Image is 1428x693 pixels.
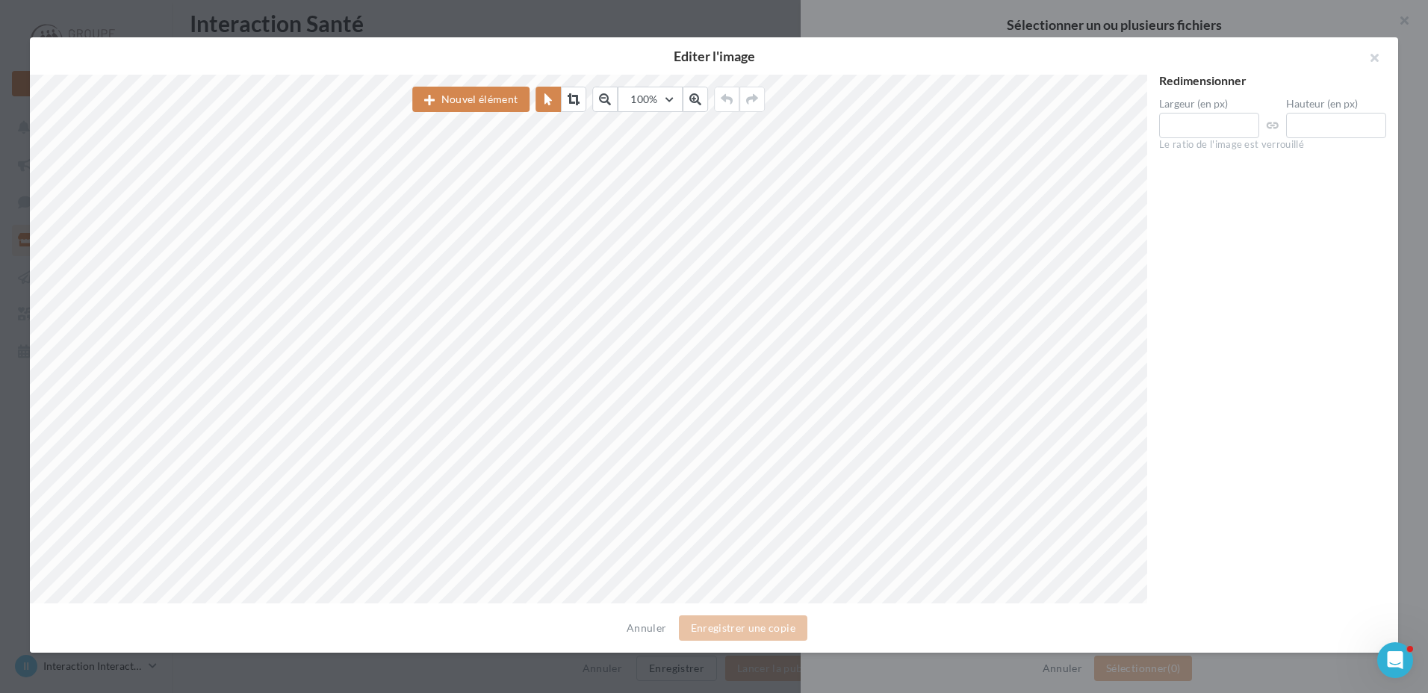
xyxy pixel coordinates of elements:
[1159,99,1259,109] label: Largeur (en px)
[1377,642,1413,678] iframe: Intercom live chat
[1159,75,1386,87] div: Redimensionner
[54,49,1374,63] h2: Editer l'image
[1159,138,1386,152] div: Le ratio de l'image est verrouillé
[1286,99,1386,109] label: Hauteur (en px)
[679,615,807,641] button: Enregistrer une copie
